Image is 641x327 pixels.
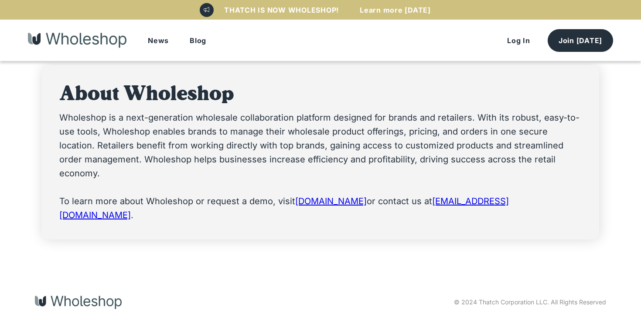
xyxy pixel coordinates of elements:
button: News [137,30,179,51]
button: Join [DATE] [548,29,613,52]
h1: About Wholeshop [59,83,582,107]
a: [DOMAIN_NAME] [295,196,367,206]
a: [EMAIL_ADDRESS][DOMAIN_NAME] [59,196,509,220]
img: Wholeshop logo [28,33,126,48]
p: © 2024 Thatch Corporation LLC. All Rights Reserved [454,298,606,306]
img: megaphone [200,3,214,17]
button: Log In [497,30,541,51]
button: Blog [179,30,217,51]
img: Wholeshop logo [35,296,122,309]
p: Wholeshop is a next-generation wholesale collaboration platform designed for brands and retailers... [59,111,582,222]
